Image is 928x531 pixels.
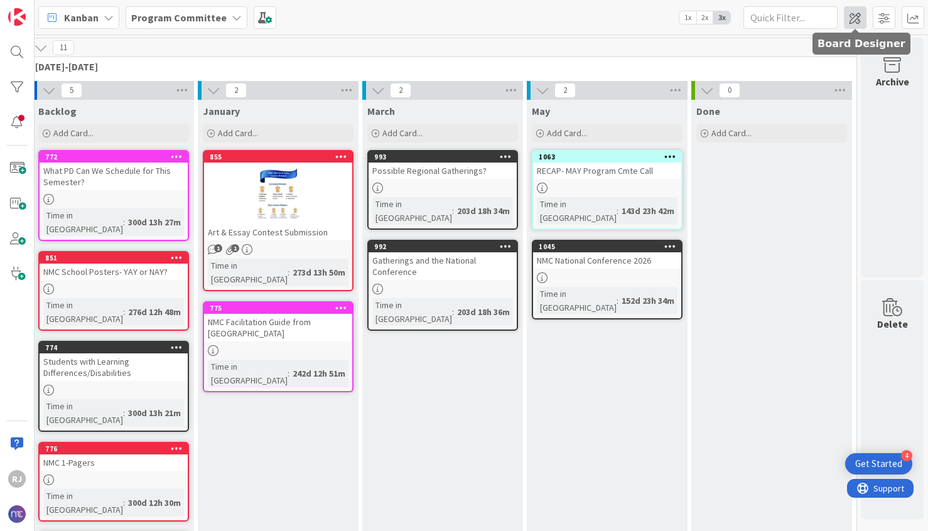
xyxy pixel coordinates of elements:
[43,489,123,517] div: Time in [GEOGRAPHIC_DATA]
[43,399,123,427] div: Time in [GEOGRAPHIC_DATA]
[61,83,82,98] span: 5
[369,151,517,179] div: 993Possible Regional Gatherings?
[533,151,681,179] div: 1063RECAP- MAY Program Cmte Call
[817,38,905,50] h5: Board Designer
[533,151,681,163] div: 1063
[369,252,517,280] div: Gatherings and the National Conference
[369,241,517,280] div: 992Gatherings and the National Conference
[26,2,57,17] span: Support
[40,342,188,353] div: 774
[40,151,188,190] div: 772What PD Can We Schedule for This Semester?
[125,496,184,510] div: 300d 12h 30m
[53,40,74,55] span: 11
[38,105,77,117] span: Backlog
[204,303,352,341] div: 775NMC Facilitation Guide from [GEOGRAPHIC_DATA]
[374,242,517,251] div: 992
[554,83,576,98] span: 2
[123,496,125,510] span: :
[204,224,352,240] div: Art & Essay Contest Submission
[452,305,454,319] span: :
[696,105,720,117] span: Done
[533,163,681,179] div: RECAP- MAY Program Cmte Call
[537,197,617,225] div: Time in [GEOGRAPHIC_DATA]
[40,443,188,471] div: 776NMC 1-Pagers
[45,254,188,262] div: 851
[8,505,26,523] img: avatar
[40,163,188,190] div: What PD Can We Schedule for This Semester?
[53,127,94,139] span: Add Card...
[204,151,352,240] div: 855Art & Essay Contest Submission
[713,11,730,24] span: 3x
[208,360,288,387] div: Time in [GEOGRAPHIC_DATA]
[125,305,184,319] div: 276d 12h 48m
[547,127,587,139] span: Add Card...
[855,458,902,470] div: Get Started
[390,83,411,98] span: 2
[369,151,517,163] div: 993
[64,10,99,25] span: Kanban
[123,406,125,420] span: :
[208,259,288,286] div: Time in [GEOGRAPHIC_DATA]
[210,304,352,313] div: 775
[696,11,713,24] span: 2x
[45,343,188,352] div: 774
[123,305,125,319] span: :
[225,83,247,98] span: 2
[218,127,258,139] span: Add Card...
[35,60,841,73] span: 2024-2025
[845,453,912,475] div: Open Get Started checklist, remaining modules: 4
[743,6,838,29] input: Quick Filter...
[40,443,188,454] div: 776
[204,303,352,314] div: 775
[231,244,239,252] span: 1
[8,470,26,488] div: RJ
[40,454,188,471] div: NMC 1-Pagers
[719,83,740,98] span: 0
[131,11,227,24] b: Program Committee
[452,204,454,218] span: :
[533,252,681,269] div: NMC National Conference 2026
[214,244,222,252] span: 1
[125,406,184,420] div: 300d 13h 21m
[537,287,617,314] div: Time in [GEOGRAPHIC_DATA]
[618,294,677,308] div: 152d 23h 34m
[43,298,123,326] div: Time in [GEOGRAPHIC_DATA]
[43,208,123,236] div: Time in [GEOGRAPHIC_DATA]
[210,153,352,161] div: 855
[203,105,240,117] span: January
[539,153,681,161] div: 1063
[40,252,188,264] div: 851
[289,367,348,380] div: 242d 12h 51m
[289,265,348,279] div: 273d 13h 50m
[288,367,289,380] span: :
[382,127,423,139] span: Add Card...
[876,74,909,89] div: Archive
[45,444,188,453] div: 776
[40,264,188,280] div: NMC School Posters- YAY or NAY?
[204,151,352,163] div: 855
[454,305,513,319] div: 203d 18h 36m
[8,8,26,26] img: Visit kanbanzone.com
[372,197,452,225] div: Time in [GEOGRAPHIC_DATA]
[617,294,618,308] span: :
[123,215,125,229] span: :
[679,11,696,24] span: 1x
[40,342,188,381] div: 774Students with Learning Differences/Disabilities
[533,241,681,252] div: 1045
[45,153,188,161] div: 772
[877,316,908,331] div: Delete
[617,204,618,218] span: :
[532,105,550,117] span: May
[40,252,188,280] div: 851NMC School Posters- YAY or NAY?
[369,241,517,252] div: 992
[374,153,517,161] div: 993
[40,353,188,381] div: Students with Learning Differences/Disabilities
[40,151,188,163] div: 772
[204,314,352,341] div: NMC Facilitation Guide from [GEOGRAPHIC_DATA]
[454,204,513,218] div: 203d 18h 34m
[533,241,681,269] div: 1045NMC National Conference 2026
[369,163,517,179] div: Possible Regional Gatherings?
[539,242,681,251] div: 1045
[618,204,677,218] div: 143d 23h 42m
[125,215,184,229] div: 300d 13h 27m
